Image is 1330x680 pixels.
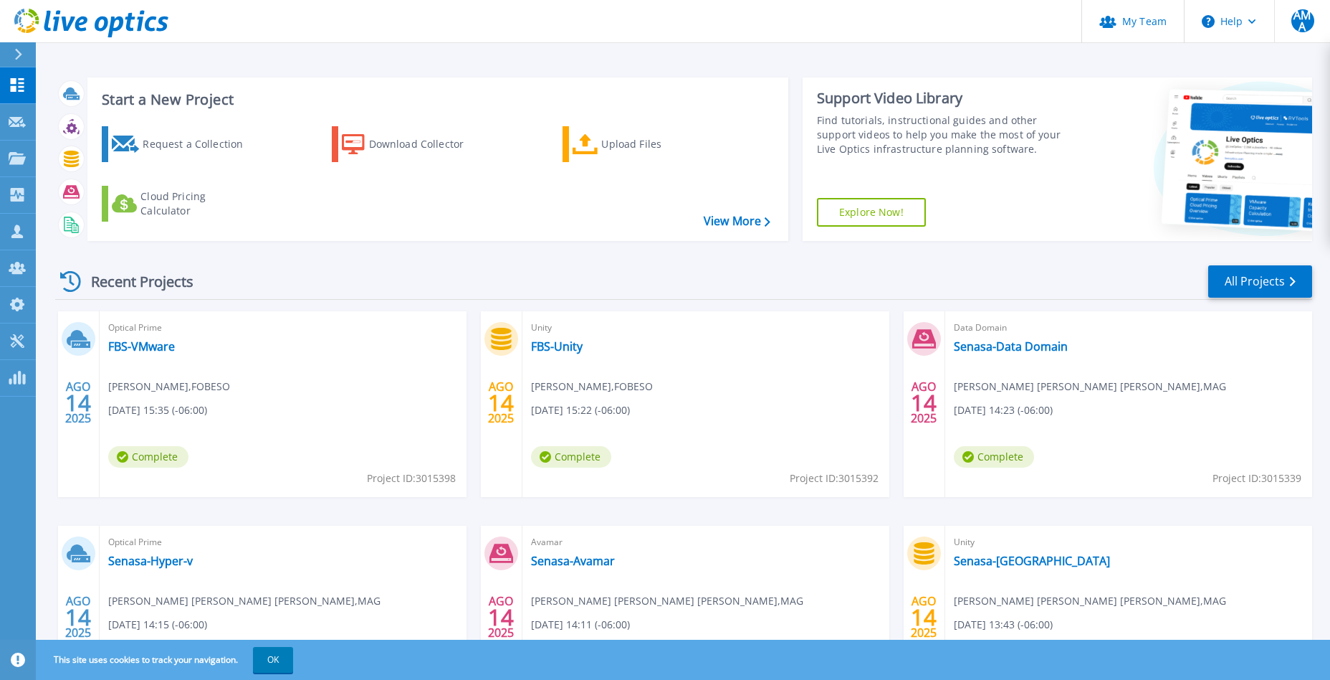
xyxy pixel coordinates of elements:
a: All Projects [1208,265,1312,298]
span: Unity [531,320,881,336]
div: Request a Collection [143,130,257,159]
span: AMA [1291,9,1314,32]
span: Complete [108,446,188,468]
a: Upload Files [563,126,722,162]
a: Senasa-[GEOGRAPHIC_DATA] [954,554,1110,568]
span: 14 [911,611,937,623]
a: Download Collector [332,126,492,162]
div: Upload Files [601,130,716,159]
span: Optical Prime [108,320,458,336]
span: [DATE] 15:35 (-06:00) [108,402,207,418]
span: 14 [911,397,937,409]
span: [DATE] 14:11 (-06:00) [531,617,630,633]
div: Recent Projects [55,264,213,299]
h3: Start a New Project [102,92,770,108]
span: Optical Prime [108,534,458,550]
a: Explore Now! [817,198,926,227]
span: [PERSON_NAME] , FOBESO [108,379,230,395]
span: Project ID: 3015398 [367,471,456,486]
div: AGO 2025 [487,377,515,429]
span: 14 [488,611,514,623]
div: AGO 2025 [910,377,937,429]
div: AGO 2025 [64,591,92,643]
div: Download Collector [369,130,484,159]
a: Senasa-Hyper-v [108,554,193,568]
span: 14 [488,397,514,409]
span: [DATE] 15:22 (-06:00) [531,402,630,418]
button: OK [253,647,293,673]
span: Avamar [531,534,881,550]
a: Cloud Pricing Calculator [102,186,262,222]
div: Support Video Library [817,89,1076,108]
span: Unity [954,534,1303,550]
span: Project ID: 3015339 [1212,471,1301,486]
a: View More [704,214,770,228]
span: [DATE] 14:15 (-06:00) [108,617,207,633]
div: AGO 2025 [487,591,515,643]
span: [DATE] 14:23 (-06:00) [954,402,1053,418]
span: [PERSON_NAME] [PERSON_NAME] [PERSON_NAME] , MAG [954,593,1226,609]
div: AGO 2025 [910,591,937,643]
div: AGO 2025 [64,377,92,429]
span: [PERSON_NAME] , FOBESO [531,379,653,395]
div: Find tutorials, instructional guides and other support videos to help you make the most of your L... [817,113,1076,156]
span: Complete [954,446,1034,468]
span: 14 [65,611,91,623]
a: Request a Collection [102,126,262,162]
span: Complete [531,446,611,468]
a: FBS-Unity [531,339,583,354]
a: FBS-VMware [108,339,175,354]
a: Senasa-Data Domain [954,339,1068,354]
div: Cloud Pricing Calculator [140,189,255,218]
span: [PERSON_NAME] [PERSON_NAME] [PERSON_NAME] , MAG [108,593,381,609]
span: [DATE] 13:43 (-06:00) [954,617,1053,633]
span: This site uses cookies to track your navigation. [39,647,293,673]
a: Senasa-Avamar [531,554,615,568]
span: 14 [65,397,91,409]
span: Project ID: 3015392 [790,471,879,486]
span: [PERSON_NAME] [PERSON_NAME] [PERSON_NAME] , MAG [954,379,1226,395]
span: Data Domain [954,320,1303,336]
span: [PERSON_NAME] [PERSON_NAME] [PERSON_NAME] , MAG [531,593,803,609]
